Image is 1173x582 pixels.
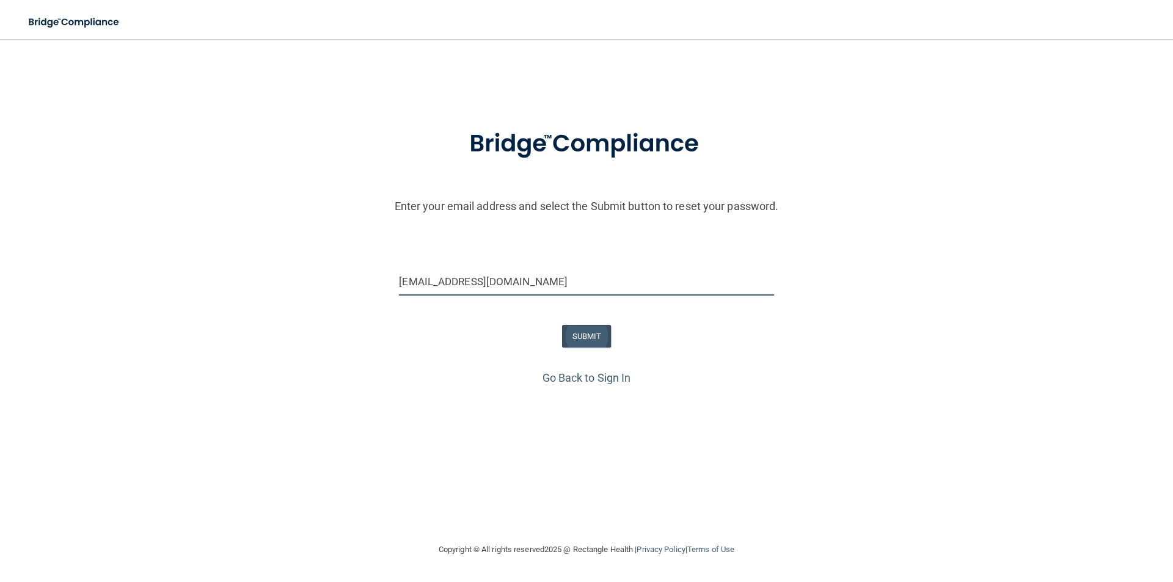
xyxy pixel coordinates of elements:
[399,268,773,296] input: Email
[364,530,809,569] div: Copyright © All rights reserved 2025 @ Rectangle Health | |
[637,545,685,554] a: Privacy Policy
[562,325,612,347] button: SUBMIT
[18,10,131,35] img: bridge_compliance_login_screen.278c3ca4.svg
[444,112,729,176] img: bridge_compliance_login_screen.278c3ca4.svg
[687,545,734,554] a: Terms of Use
[543,371,631,384] a: Go Back to Sign In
